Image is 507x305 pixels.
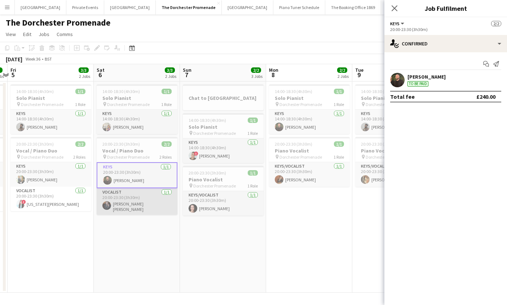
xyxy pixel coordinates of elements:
[161,102,172,107] span: 1 Role
[251,74,263,79] div: 3 Jobs
[355,147,436,154] h3: Piano Vocalist
[165,74,176,79] div: 2 Jobs
[183,138,264,163] app-card-role: Keys1/114:00-18:30 (4h30m)![PERSON_NAME]
[355,95,436,101] h3: Solo Pianist
[97,95,177,101] h3: Solo Pianist
[279,102,322,107] span: Dorchester Promenade
[248,170,258,176] span: 1/1
[183,67,191,73] span: Sun
[21,154,63,160] span: Dorchester Promenade
[222,0,273,14] button: [GEOGRAPHIC_DATA]
[407,74,446,80] div: [PERSON_NAME]
[162,141,172,147] span: 2/2
[183,124,264,130] h3: Solo Pianist
[6,56,22,63] div: [DATE]
[156,0,222,14] button: The Dorchester Promenade
[57,31,73,37] span: Comms
[75,102,85,107] span: 1 Role
[97,110,177,134] app-card-role: Keys1/114:00-18:30 (4h30m)[PERSON_NAME]
[355,137,436,187] app-job-card: 20:00-23:30 (3h30m)1/1Piano Vocalist Dorchester Promenade1 RoleKeys/Vocalist1/120:00-23:30 (3h30m...
[476,93,495,100] div: £240.00
[193,131,236,136] span: Dorchester Promenade
[96,71,105,79] span: 6
[361,141,398,147] span: 20:00-23:30 (3h30m)
[325,0,381,14] button: The Booking Office 1869
[9,71,16,79] span: 5
[183,84,264,110] app-job-card: Chat to [GEOGRAPHIC_DATA]
[183,113,264,163] app-job-card: 14:00-18:30 (4h30m)1/1Solo Pianist Dorchester Promenade1 RoleKeys1/114:00-18:30 (4h30m)![PERSON_N...
[3,30,19,39] a: View
[73,154,85,160] span: 2 Roles
[97,137,177,215] app-job-card: 20:00-23:30 (3h30m)2/2Vocal / Piano Duo Dorchester Promenade2 RolesKeys1/120:00-23:30 (3h30m)[PER...
[247,131,258,136] span: 1 Role
[390,27,501,32] div: 20:00-23:30 (3h30m)
[269,110,350,134] app-card-role: Keys1/114:00-18:30 (4h30m)[PERSON_NAME]
[366,154,408,160] span: Dorchester Promenade
[247,183,258,189] span: 1 Role
[183,95,264,101] h3: Chat to [GEOGRAPHIC_DATA]
[248,118,258,123] span: 1/1
[165,67,175,73] span: 3/3
[45,56,52,62] div: BST
[361,89,398,94] span: 14:00-18:30 (4h30m)
[22,200,26,204] span: !
[269,67,278,73] span: Mon
[75,89,85,94] span: 1/1
[193,183,236,189] span: Dorchester Promenade
[97,67,105,73] span: Sat
[354,71,363,79] span: 9
[107,102,150,107] span: Dorchester Promenade
[390,21,400,26] span: Keys
[162,89,172,94] span: 1/1
[189,118,226,123] span: 14:00-18:30 (4h30m)
[268,71,278,79] span: 8
[102,141,140,147] span: 20:00-23:30 (3h30m)
[384,35,507,52] div: Confirmed
[79,74,90,79] div: 2 Jobs
[384,4,507,13] h3: Job Fulfilment
[15,0,66,14] button: [GEOGRAPHIC_DATA]
[182,71,191,79] span: 7
[194,151,198,156] span: !
[10,84,91,134] app-job-card: 14:00-18:30 (4h30m)1/1Solo Pianist Dorchester Promenade1 RoleKeys1/114:00-18:30 (4h30m)[PERSON_NAME]
[189,170,226,176] span: 20:00-23:30 (3h30m)
[390,93,415,100] div: Total fee
[269,147,350,154] h3: Piano Vocalist
[407,81,428,87] div: To be paid
[334,141,344,147] span: 1/1
[491,21,501,26] span: 2/2
[107,154,150,160] span: Dorchester Promenade
[269,162,350,187] app-card-role: Keys/Vocalist1/120:00-23:30 (3h30m)[PERSON_NAME]
[102,89,140,94] span: 14:00-18:30 (4h30m)
[251,67,261,73] span: 2/2
[97,147,177,154] h3: Vocal / Piano Duo
[355,162,436,187] app-card-role: Keys/Vocalist1/120:00-23:30 (3h30m)[PERSON_NAME]
[269,95,350,101] h3: Solo Pianist
[66,0,104,14] button: Private Events
[97,84,177,134] app-job-card: 14:00-18:30 (4h30m)1/1Solo Pianist Dorchester Promenade1 RoleKeys1/114:00-18:30 (4h30m)[PERSON_NAME]
[269,84,350,134] div: 14:00-18:30 (4h30m)1/1Solo Pianist Dorchester Promenade1 RoleKeys1/114:00-18:30 (4h30m)[PERSON_NAME]
[10,147,91,154] h3: Vocal / Piano Duo
[10,95,91,101] h3: Solo Pianist
[269,137,350,187] app-job-card: 20:00-23:30 (3h30m)1/1Piano Vocalist Dorchester Promenade1 RoleKeys/Vocalist1/120:00-23:30 (3h30m...
[16,89,54,94] span: 14:00-18:30 (4h30m)
[279,154,322,160] span: Dorchester Promenade
[183,166,264,216] app-job-card: 20:00-23:30 (3h30m)1/1Piano Vocalist Dorchester Promenade1 RoleKeys/Vocalist1/120:00-23:30 (3h30m...
[390,21,405,26] button: Keys
[10,137,91,211] app-job-card: 20:00-23:30 (3h30m)2/2Vocal / Piano Duo Dorchester Promenade2 RolesKeys1/120:00-23:30 (3h30m)[PER...
[23,31,31,37] span: Edit
[366,102,408,107] span: Dorchester Promenade
[334,102,344,107] span: 1 Role
[338,74,349,79] div: 2 Jobs
[334,154,344,160] span: 1 Role
[159,154,172,160] span: 2 Roles
[355,84,436,134] app-job-card: 14:00-18:30 (4h30m)1/1Solo Pianist Dorchester Promenade1 RoleKeys1/114:00-18:30 (4h30m)[PERSON_NAME]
